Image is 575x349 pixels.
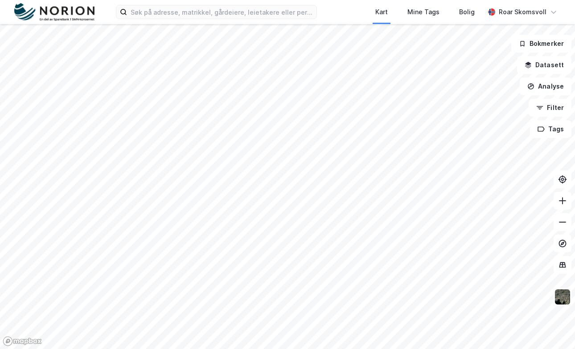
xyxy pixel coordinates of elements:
div: Kart [375,7,388,17]
div: Roar Skomsvoll [499,7,546,17]
div: Mine Tags [407,7,439,17]
iframe: Chat Widget [530,306,575,349]
div: Bolig [459,7,475,17]
img: norion-logo.80e7a08dc31c2e691866.png [14,3,94,21]
input: Søk på adresse, matrikkel, gårdeiere, leietakere eller personer [127,5,316,19]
